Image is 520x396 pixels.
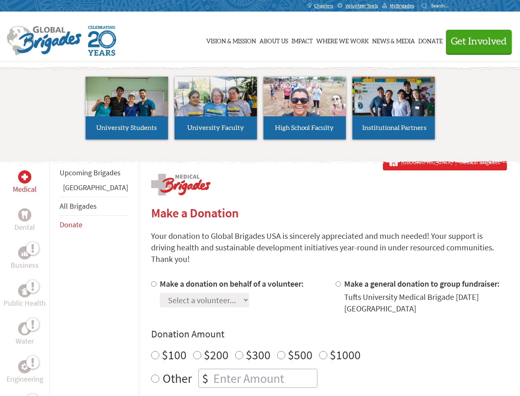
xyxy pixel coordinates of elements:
button: Get Involved [446,30,512,53]
p: Water [16,335,34,347]
label: $500 [288,347,312,363]
p: Business [11,259,39,271]
div: Water [18,322,31,335]
div: Public Health [18,284,31,297]
a: MedicalMedical [13,170,37,195]
a: All Brigades [60,201,97,211]
span: High School Faculty [275,125,334,131]
li: Belize [60,182,128,197]
img: Public Health [21,287,28,295]
span: Volunteer Tools [345,2,378,9]
input: Enter Amount [212,369,317,387]
label: $1000 [330,347,361,363]
label: $300 [246,347,270,363]
a: High School Faculty [263,77,346,139]
img: menu_brigades_submenu_3.jpg [263,77,346,117]
span: University Students [96,125,157,131]
a: Vision & Mission [206,19,256,61]
li: Donate [60,216,128,234]
a: WaterWater [16,322,34,347]
input: Search... [431,2,455,9]
a: Institutional Partners [352,77,435,139]
a: Donate [60,220,82,229]
img: Medical [21,174,28,180]
img: Global Brigades Celebrating 20 Years [88,26,116,56]
p: Your donation to Global Brigades USA is sincerely appreciated and much needed! Your support is dr... [151,230,507,265]
label: Make a donation on behalf of a volunteer: [160,278,304,289]
div: Engineering [18,360,31,373]
div: $ [199,369,212,387]
h2: Make a Donation [151,205,507,220]
a: Impact [291,19,313,61]
span: Get Involved [451,37,507,47]
a: EngineeringEngineering [7,360,43,385]
span: Chapters [314,2,333,9]
p: Engineering [7,373,43,385]
img: Dental [21,211,28,219]
a: DentalDental [14,208,35,233]
a: News & Media [372,19,415,61]
a: University Faculty [175,77,257,139]
a: Public HealthPublic Health [4,284,46,309]
img: Engineering [21,363,28,370]
a: BusinessBusiness [11,246,39,271]
span: MyBrigades [390,2,414,9]
li: Upcoming Brigades [60,164,128,182]
li: All Brigades [60,197,128,216]
div: Dental [18,208,31,222]
label: Make a general donation to group fundraiser: [344,278,500,289]
a: Upcoming Brigades [60,168,121,177]
img: logo-medical.png [151,174,210,196]
img: Global Brigades Logo [7,26,82,56]
img: menu_brigades_submenu_2.jpg [175,77,257,132]
a: Where We Work [316,19,369,61]
p: Dental [14,222,35,233]
p: Medical [13,184,37,195]
h4: Donation Amount [151,328,507,341]
span: University Faculty [187,125,244,131]
img: Business [21,250,28,256]
a: University Students [86,77,168,139]
a: Donate [418,19,443,61]
div: Tufts University Medical Brigade [DATE] [GEOGRAPHIC_DATA] [344,291,507,314]
img: menu_brigades_submenu_4.jpg [352,77,435,132]
span: Institutional Partners [362,125,427,131]
a: [GEOGRAPHIC_DATA] [63,183,128,192]
img: Water [21,324,28,333]
label: $100 [162,347,187,363]
label: $200 [204,347,229,363]
a: About Us [259,19,288,61]
label: Other [163,369,192,388]
img: menu_brigades_submenu_1.jpg [86,77,168,132]
div: Medical [18,170,31,184]
p: Public Health [4,297,46,309]
div: Business [18,246,31,259]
